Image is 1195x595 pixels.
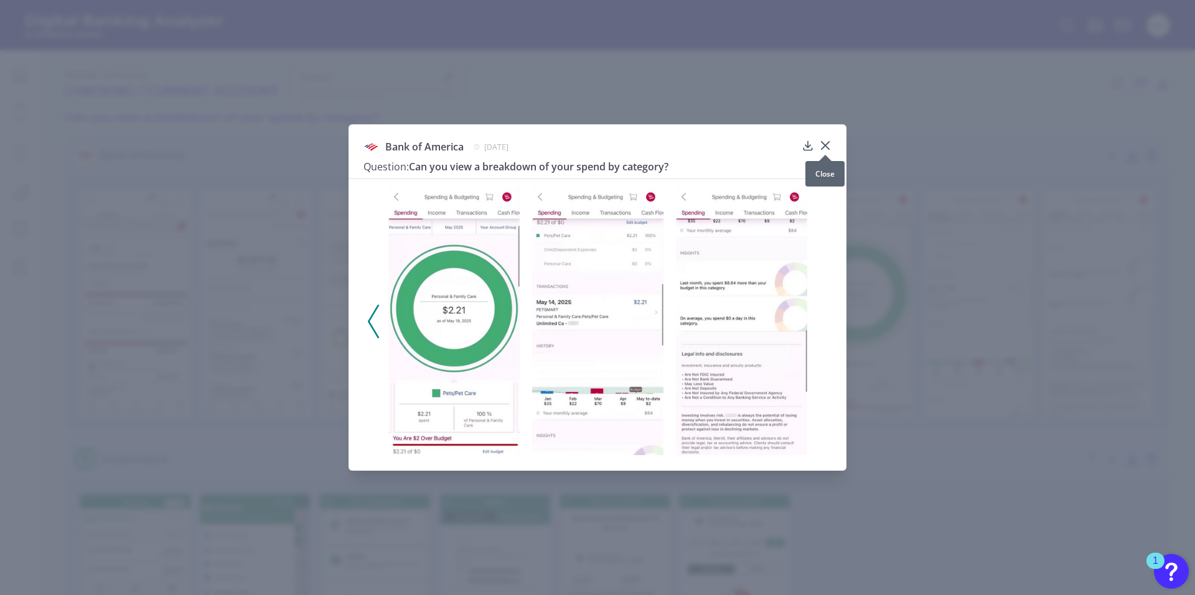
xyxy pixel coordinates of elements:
span: Bank of America [385,140,464,154]
div: 1 [1153,561,1158,577]
h3: Can you view a breakdown of your spend by category? [363,160,797,173]
span: [DATE] [484,142,508,152]
button: Open Resource Center, 1 new notification [1154,554,1189,589]
div: Close [805,161,845,187]
span: Question: [363,160,409,173]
